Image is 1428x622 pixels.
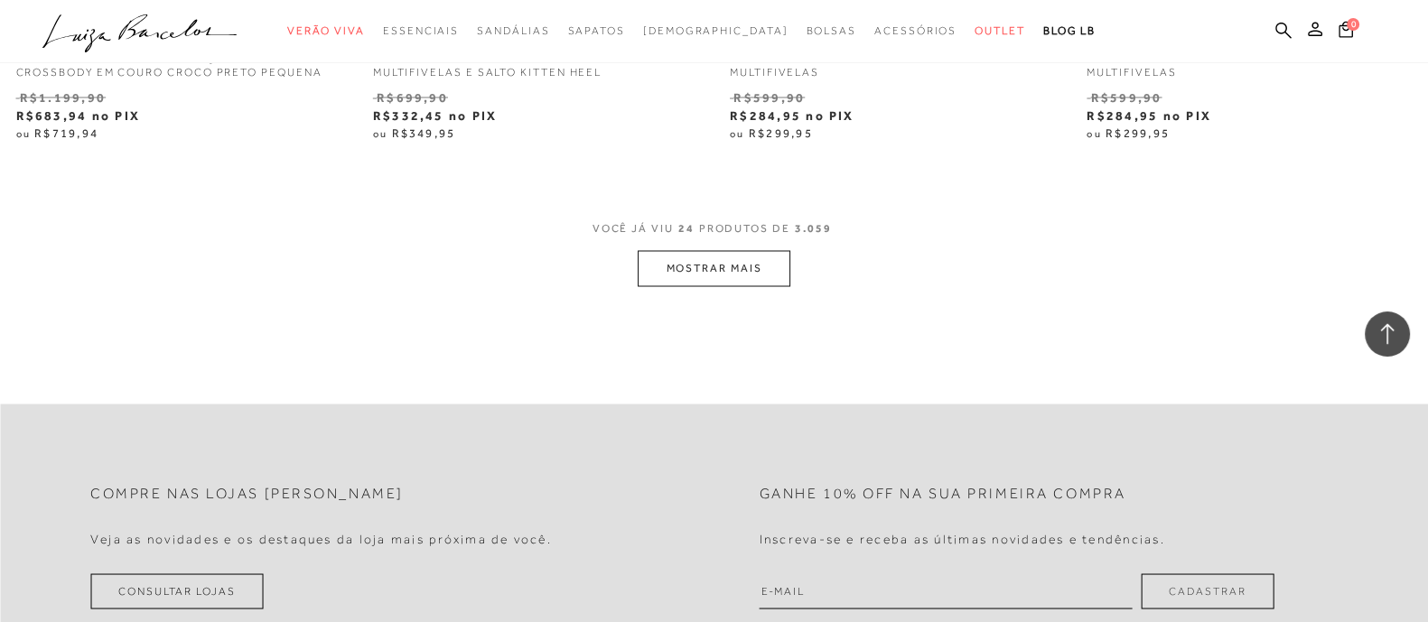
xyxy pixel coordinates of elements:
[643,24,789,37] span: [DEMOGRAPHIC_DATA]
[806,108,824,123] strong: no
[1091,90,1162,105] small: R$599,90
[678,221,695,234] span: 24
[373,108,444,123] span: R$332,45
[829,108,854,123] strong: PIX
[874,14,957,48] a: categoryNavScreenReaderText
[806,24,856,37] span: Bolsas
[730,108,801,123] span: R$284,95
[1087,128,1101,139] small: ou
[477,24,549,37] span: Sandálias
[287,14,365,48] a: categoryNavScreenReaderText
[760,485,1126,502] h2: Ganhe 10% off na sua primeira compra
[90,573,264,608] a: Consultar Lojas
[477,14,549,48] a: categoryNavScreenReaderText
[92,108,110,123] strong: no
[34,126,98,140] span: R$719,94
[733,90,805,105] small: R$599,90
[90,485,404,502] h2: Compre nas lojas [PERSON_NAME]
[593,221,836,234] span: VOCÊ JÁ VIU PRODUTOS DE
[1087,108,1158,123] span: R$284,95
[1141,573,1274,608] button: Cadastrar
[20,90,106,105] small: R$1.199,90
[749,126,813,140] span: R$299,95
[760,531,1165,546] h4: Inscreva-se e receba as últimas novidades e tendências.
[975,24,1025,37] span: Outlet
[1106,126,1170,140] span: R$299,95
[383,14,459,48] a: categoryNavScreenReaderText
[567,14,624,48] a: categoryNavScreenReaderText
[806,14,856,48] a: categoryNavScreenReaderText
[287,24,365,37] span: Verão Viva
[975,14,1025,48] a: categoryNavScreenReaderText
[760,573,1133,608] input: E-mail
[391,126,455,140] span: R$349,95
[1186,108,1211,123] strong: PIX
[643,14,789,48] a: noSubCategoriesText
[638,250,789,285] button: MOSTRAR MAIS
[472,108,498,123] strong: PIX
[1043,14,1096,48] a: BLOG LB
[383,24,459,37] span: Essenciais
[730,128,744,139] small: ou
[377,90,448,105] small: R$699,90
[115,108,140,123] strong: PIX
[90,531,552,546] h4: Veja as novidades e os destaques da loja mais próxima de você.
[1043,24,1096,37] span: BLOG LB
[1347,18,1359,31] span: 0
[795,221,832,234] span: 3.059
[1162,108,1181,123] strong: no
[16,108,88,123] span: R$683,94
[449,108,467,123] strong: no
[16,128,31,139] small: ou
[373,128,387,139] small: ou
[874,24,957,37] span: Acessórios
[1333,20,1358,44] button: 0
[567,24,624,37] span: Sapatos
